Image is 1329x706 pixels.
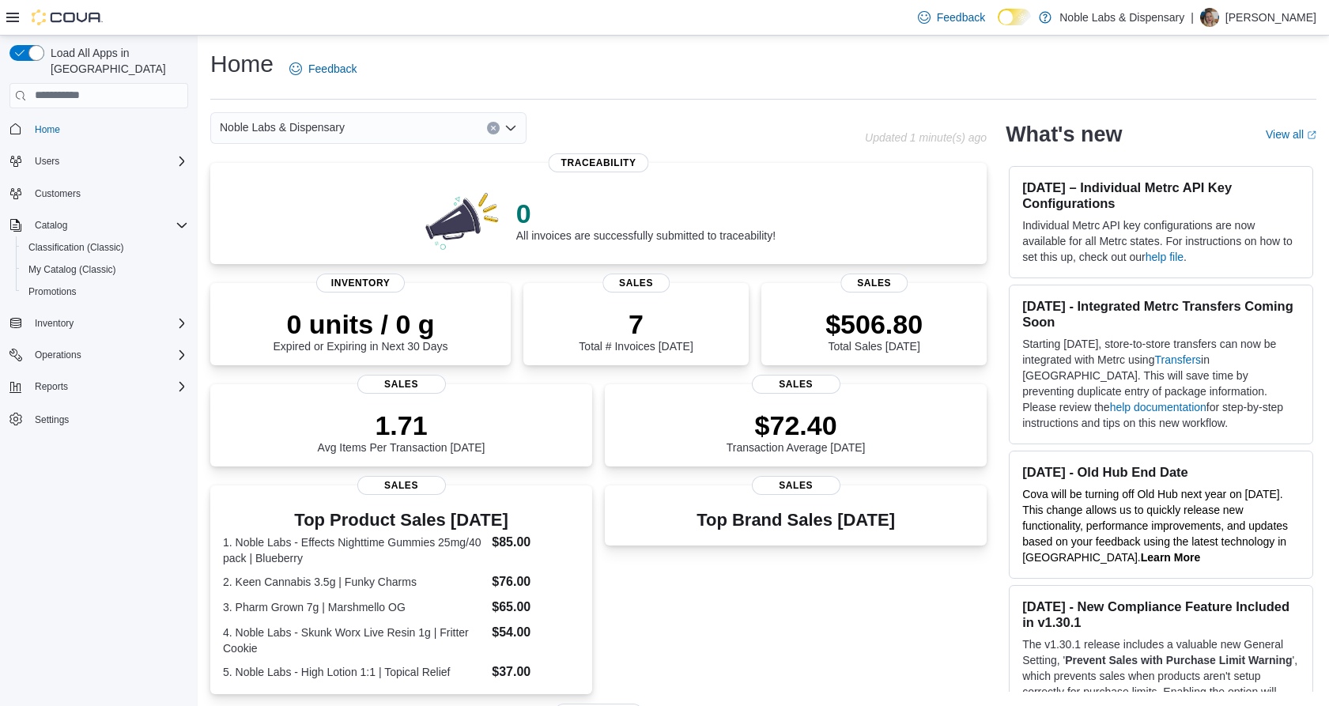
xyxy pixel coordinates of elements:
[223,534,485,566] dt: 1. Noble Labs - Effects Nighttime Gummies 25mg/40 pack | Blueberry
[22,282,188,301] span: Promotions
[1022,464,1300,480] h3: [DATE] - Old Hub End Date
[727,410,866,441] p: $72.40
[16,281,194,303] button: Promotions
[35,123,60,136] span: Home
[3,344,194,366] button: Operations
[1006,122,1122,147] h2: What's new
[35,349,81,361] span: Operations
[35,317,74,330] span: Inventory
[28,241,124,254] span: Classification (Classic)
[223,599,485,615] dt: 3. Pharm Grown 7g | Marshmello OG
[487,122,500,134] button: Clear input
[28,183,188,203] span: Customers
[1154,353,1201,366] a: Transfers
[318,410,485,454] div: Avg Items Per Transaction [DATE]
[1059,8,1184,27] p: Noble Labs & Dispensary
[357,476,446,495] span: Sales
[504,122,517,134] button: Open list of options
[3,312,194,334] button: Inventory
[28,345,188,364] span: Operations
[752,476,840,495] span: Sales
[516,198,776,242] div: All invoices are successfully submitted to traceability!
[28,184,87,203] a: Customers
[1191,8,1194,27] p: |
[223,625,485,656] dt: 4. Noble Labs - Skunk Worx Live Resin 1g | Fritter Cookie
[28,377,74,396] button: Reports
[274,308,448,340] p: 0 units / 0 g
[316,274,405,293] span: Inventory
[840,274,908,293] span: Sales
[1146,251,1184,263] a: help file
[937,9,985,25] span: Feedback
[318,410,485,441] p: 1.71
[22,238,188,257] span: Classification (Classic)
[492,572,580,591] dd: $76.00
[283,53,363,85] a: Feedback
[492,533,580,552] dd: $85.00
[32,9,103,25] img: Cova
[1141,551,1200,564] a: Learn More
[28,410,75,429] a: Settings
[357,375,446,394] span: Sales
[1022,298,1300,330] h3: [DATE] - Integrated Metrc Transfers Coming Soon
[3,376,194,398] button: Reports
[3,407,194,430] button: Settings
[223,511,580,530] h3: Top Product Sales [DATE]
[274,308,448,353] div: Expired or Expiring in Next 30 Days
[865,131,987,144] p: Updated 1 minute(s) ago
[22,238,130,257] a: Classification (Classic)
[28,152,188,171] span: Users
[492,623,580,642] dd: $54.00
[492,598,580,617] dd: $65.00
[579,308,693,353] div: Total # Invoices [DATE]
[697,511,895,530] h3: Top Brand Sales [DATE]
[9,111,188,472] nav: Complex example
[35,219,67,232] span: Catalog
[1225,8,1316,27] p: [PERSON_NAME]
[825,308,923,353] div: Total Sales [DATE]
[223,664,485,680] dt: 5. Noble Labs - High Lotion 1:1 | Topical Relief
[28,314,80,333] button: Inventory
[752,375,840,394] span: Sales
[516,198,776,229] p: 0
[912,2,991,33] a: Feedback
[28,409,188,429] span: Settings
[1307,130,1316,140] svg: External link
[28,377,188,396] span: Reports
[22,260,123,279] a: My Catalog (Classic)
[1022,488,1288,564] span: Cova will be turning off Old Hub next year on [DATE]. This change allows us to quickly release ne...
[308,61,357,77] span: Feedback
[44,45,188,77] span: Load All Apps in [GEOGRAPHIC_DATA]
[3,182,194,205] button: Customers
[1022,598,1300,630] h3: [DATE] - New Compliance Feature Included in v1.30.1
[28,345,88,364] button: Operations
[602,274,670,293] span: Sales
[35,187,81,200] span: Customers
[3,118,194,141] button: Home
[28,152,66,171] button: Users
[1022,217,1300,265] p: Individual Metrc API key configurations are now available for all Metrc states. For instructions ...
[1110,401,1206,413] a: help documentation
[28,216,188,235] span: Catalog
[421,188,504,251] img: 0
[223,574,485,590] dt: 2. Keen Cannabis 3.5g | Funky Charms
[22,260,188,279] span: My Catalog (Classic)
[35,413,69,426] span: Settings
[492,663,580,681] dd: $37.00
[28,314,188,333] span: Inventory
[28,216,74,235] button: Catalog
[35,380,68,393] span: Reports
[998,25,999,26] span: Dark Mode
[210,48,274,80] h1: Home
[22,282,83,301] a: Promotions
[1065,654,1292,666] strong: Prevent Sales with Purchase Limit Warning
[727,410,866,454] div: Transaction Average [DATE]
[825,308,923,340] p: $506.80
[28,263,116,276] span: My Catalog (Classic)
[28,119,188,139] span: Home
[220,118,345,137] span: Noble Labs & Dispensary
[3,214,194,236] button: Catalog
[1266,128,1316,141] a: View allExternal link
[549,153,649,172] span: Traceability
